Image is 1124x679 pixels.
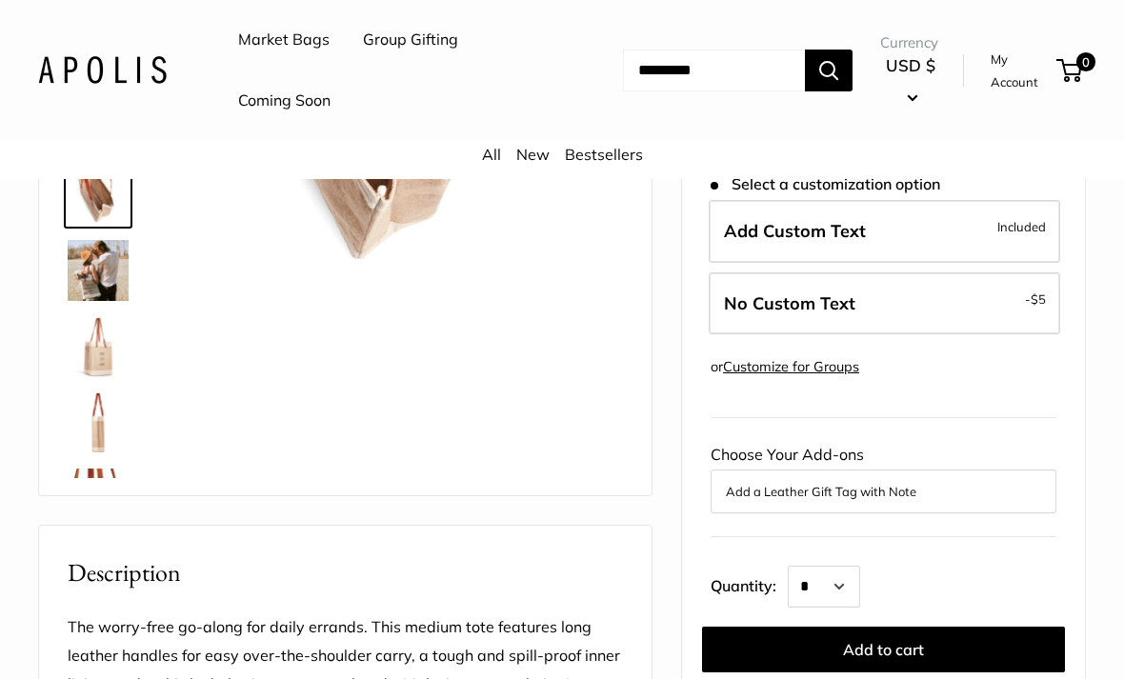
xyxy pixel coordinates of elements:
span: Add Custom Text [724,220,866,242]
span: USD $ [886,55,935,75]
button: Add a Leather Gift Tag with Note [726,480,1041,503]
span: 0 [1076,52,1095,71]
a: All [482,145,501,164]
iframe: Sign Up via Text for Offers [15,607,204,664]
a: Bestsellers [565,145,643,164]
span: Select a customization option [711,175,940,193]
a: Market Tote in Natural [64,236,132,305]
a: New [516,145,550,164]
label: Add Custom Text [709,200,1060,263]
img: Market Tote in Natural [68,392,129,453]
span: No Custom Text [724,292,855,314]
img: Market Tote in Natural [68,316,129,377]
button: Add to cart [702,627,1065,672]
span: Currency [880,30,941,56]
a: Group Gifting [363,26,458,54]
span: Included [997,215,1046,238]
img: Apolis [38,56,167,84]
a: Market Tote in Natural [64,312,132,381]
span: $5 [1031,291,1046,307]
h2: Description [68,554,623,591]
a: Customize for Groups [723,358,859,375]
button: Search [805,50,853,91]
button: USD $ [880,50,941,111]
a: My Account [991,48,1050,94]
div: Choose Your Add-ons [711,441,1056,513]
img: description_Water resistant inner liner. [68,164,129,225]
a: 0 [1058,59,1082,82]
a: description_Water resistant inner liner. [64,160,132,229]
a: Market Tote in Natural [64,389,132,457]
a: description_The red cross stitch represents our standard for quality and craftsmanship. [64,465,132,533]
a: Market Bags [238,26,330,54]
div: or [711,354,859,380]
label: Quantity: [711,560,788,608]
a: Coming Soon [238,87,331,115]
input: Search... [623,50,805,91]
img: description_The red cross stitch represents our standard for quality and craftsmanship. [68,469,129,529]
label: Leave Blank [709,272,1060,335]
span: - [1025,288,1046,310]
img: Market Tote in Natural [68,240,129,301]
